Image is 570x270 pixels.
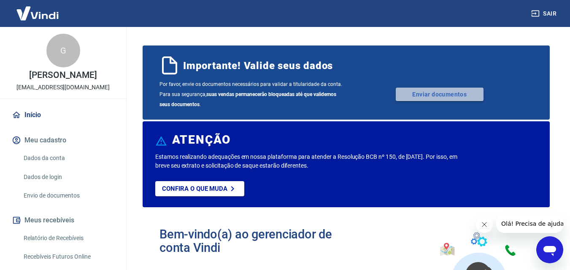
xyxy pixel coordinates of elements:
[5,6,71,13] span: Olá! Precisa de ajuda?
[496,214,563,233] iframe: Mensaje de la compañía
[396,88,484,101] a: Enviar documentos
[159,91,336,107] b: suas vendas permanecerão bloqueadas até que validemos seus documentos
[155,181,244,196] a: Confira o que muda
[476,216,493,233] iframe: Cerrar mensaje
[536,236,563,263] iframe: Botón para iniciar la ventana de mensajería
[16,83,110,92] p: [EMAIL_ADDRESS][DOMAIN_NAME]
[29,71,97,80] p: [PERSON_NAME]
[162,185,227,192] p: Confira o que muda
[20,248,116,265] a: Recebíveis Futuros Online
[155,152,461,170] p: Estamos realizando adequações em nossa plataforma para atender a Resolução BCB nº 150, de [DATE]....
[20,168,116,186] a: Dados de login
[159,227,346,254] h2: Bem-vindo(a) ao gerenciador de conta Vindi
[20,150,116,167] a: Dados da conta
[529,6,560,21] button: Sair
[10,106,116,124] a: Início
[20,187,116,204] a: Envio de documentos
[172,136,231,144] h6: ATENÇÃO
[10,211,116,230] button: Meus recebíveis
[159,79,346,110] span: Por favor, envie os documentos necessários para validar a titularidade da conta. Para sua seguran...
[46,34,80,67] div: G
[183,59,333,72] span: Importante! Valide seus dados
[10,0,65,26] img: Vindi
[20,230,116,247] a: Relatório de Recebíveis
[10,131,116,150] button: Meu cadastro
